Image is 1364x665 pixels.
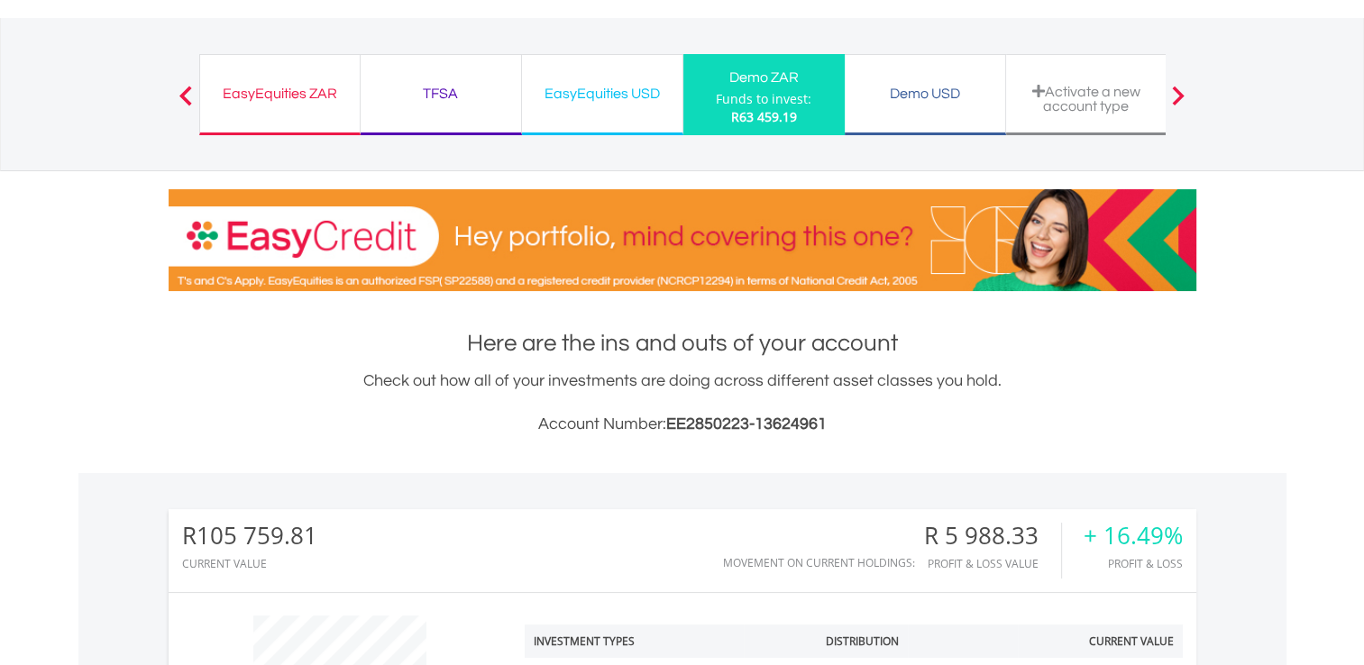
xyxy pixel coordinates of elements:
[169,412,1196,437] h3: Account Number:
[1018,624,1183,658] th: Current Value
[182,523,317,549] div: R105 759.81
[694,65,834,90] div: Demo ZAR
[211,81,349,106] div: EasyEquities ZAR
[924,558,1061,569] div: Profit & Loss Value
[169,189,1196,291] img: EasyCredit Promotion Banner
[731,108,797,125] span: R63 459.19
[371,81,510,106] div: TFSA
[169,369,1196,437] div: Check out how all of your investments are doing across different asset classes you hold.
[1084,558,1183,569] div: Profit & Loss
[856,81,994,106] div: Demo USD
[723,557,915,569] div: Movement on Current Holdings:
[169,327,1196,360] h1: Here are the ins and outs of your account
[924,523,1061,549] div: R 5 988.33
[1084,523,1183,549] div: + 16.49%
[182,558,317,569] div: CURRENT VALUE
[826,633,899,649] div: Distribution
[666,415,827,433] span: EE2850223-13624961
[1017,84,1156,114] div: Activate a new account type
[525,624,744,658] th: Investment Types
[533,81,672,106] div: EasyEquities USD
[716,90,811,108] div: Funds to invest:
